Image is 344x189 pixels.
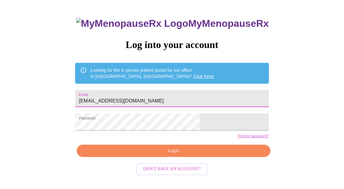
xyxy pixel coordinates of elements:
[77,145,270,157] button: Login
[193,74,214,79] a: Click here!
[91,65,214,82] div: Looking for the in person patient portal for our office in [GEOGRAPHIC_DATA], [GEOGRAPHIC_DATA]?
[238,134,269,139] a: Forgot password?
[135,166,209,171] a: Don't have an account?
[84,147,263,155] span: Login
[75,39,269,50] h3: Log into your account
[143,165,201,173] span: Don't have an account?
[76,18,269,29] h3: MyMenopauseRx
[136,163,208,175] button: Don't have an account?
[76,18,188,29] img: MyMenopauseRx Logo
